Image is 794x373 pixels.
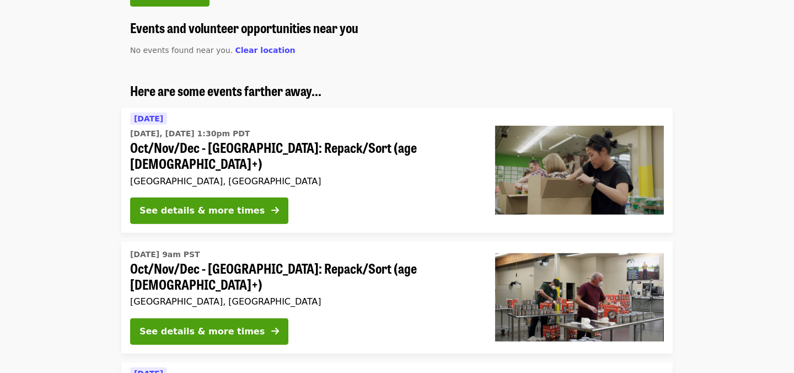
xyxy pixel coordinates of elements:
[140,204,265,217] div: See details & more times
[130,296,478,307] div: [GEOGRAPHIC_DATA], [GEOGRAPHIC_DATA]
[121,242,673,354] a: See details for "Oct/Nov/Dec - Portland: Repack/Sort (age 16+)"
[130,128,250,140] time: [DATE], [DATE] 1:30pm PDT
[130,81,321,100] span: Here are some events farther away...
[495,126,664,214] img: Oct/Nov/Dec - Portland: Repack/Sort (age 8+) organized by Oregon Food Bank
[235,46,296,55] span: Clear location
[130,140,478,172] span: Oct/Nov/Dec - [GEOGRAPHIC_DATA]: Repack/Sort (age [DEMOGRAPHIC_DATA]+)
[235,45,296,56] button: Clear location
[130,318,288,345] button: See details & more times
[134,114,163,123] span: [DATE]
[140,325,265,338] div: See details & more times
[121,108,673,233] a: See details for "Oct/Nov/Dec - Portland: Repack/Sort (age 8+)"
[271,205,279,216] i: arrow-right icon
[130,176,478,186] div: [GEOGRAPHIC_DATA], [GEOGRAPHIC_DATA]
[495,253,664,342] img: Oct/Nov/Dec - Portland: Repack/Sort (age 16+) organized by Oregon Food Bank
[130,18,358,37] span: Events and volunteer opportunities near you
[130,260,478,292] span: Oct/Nov/Dec - [GEOGRAPHIC_DATA]: Repack/Sort (age [DEMOGRAPHIC_DATA]+)
[130,249,200,260] time: [DATE] 9am PST
[130,198,288,224] button: See details & more times
[271,326,279,337] i: arrow-right icon
[130,46,233,55] span: No events found near you.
